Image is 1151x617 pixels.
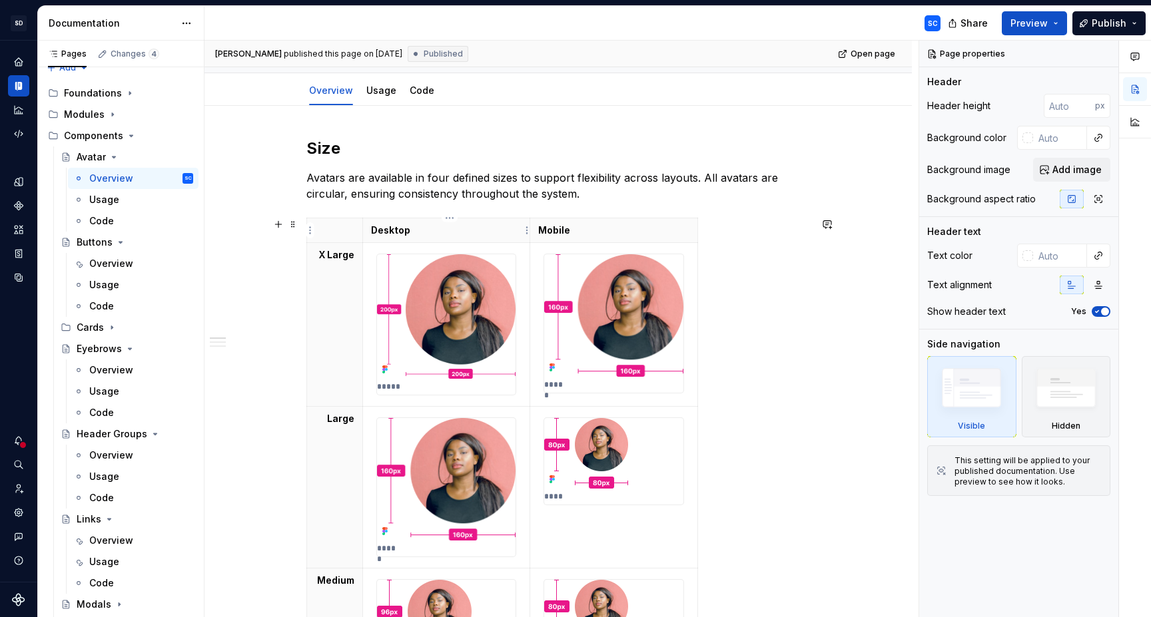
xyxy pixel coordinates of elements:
span: Preview [1010,17,1048,30]
a: Assets [8,219,29,240]
a: Home [8,51,29,73]
input: Auto [1033,126,1087,150]
a: Avatar [55,146,198,168]
div: Documentation [8,75,29,97]
div: Buttons [77,236,113,249]
button: Preview [1002,11,1067,35]
a: Usage [68,274,198,296]
p: Desktop [371,224,522,237]
div: Background aspect ratio [927,192,1036,206]
div: Storybook stories [8,243,29,264]
div: Changes [111,49,159,59]
div: Overview [89,449,133,462]
a: Usage [68,551,198,572]
strong: Medium [317,574,354,586]
button: SD [3,9,35,37]
div: Background color [927,131,1006,144]
a: Data sources [8,267,29,288]
div: Usage [89,193,119,206]
div: Modals [77,598,111,611]
button: Notifications [8,430,29,451]
div: Visible [927,356,1016,437]
a: Header Groups [55,423,198,445]
div: Invite team [8,478,29,499]
div: Foundations [43,83,198,104]
div: Usage [89,470,119,483]
div: Settings [8,502,29,523]
div: Foundations [64,87,122,100]
a: Buttons [55,232,198,253]
div: Components [43,125,198,146]
div: SC [928,18,938,29]
a: Usage [68,189,198,210]
div: Cards [55,317,198,338]
a: Usage [366,85,396,96]
div: Usage [89,385,119,398]
div: Header height [927,99,990,112]
p: px [1095,101,1105,111]
strong: X Large [318,249,354,260]
div: Header [927,75,961,89]
div: Background image [927,163,1010,176]
a: Analytics [8,99,29,120]
span: Open page [851,49,895,59]
a: Overview [68,445,198,466]
a: Code [68,572,198,594]
div: Modules [64,108,105,121]
div: Eyebrows [77,342,122,355]
div: Header Groups [77,427,147,441]
div: Overview [89,534,133,547]
div: Code [404,76,440,104]
div: Side navigation [927,337,1000,351]
a: Code automation [8,123,29,144]
p: Mobile [538,224,689,237]
div: Modules [43,104,198,125]
a: Code [68,210,198,232]
a: Overview [309,85,353,96]
div: Links [77,513,101,526]
a: Overview [68,530,198,551]
span: Add [59,63,76,73]
div: Text color [927,249,972,262]
svg: Supernova Logo [12,593,25,606]
span: [PERSON_NAME] [215,49,282,59]
a: Usage [68,381,198,402]
a: OverviewSC [68,168,198,189]
div: Contact support [8,526,29,547]
a: Open page [834,45,901,63]
div: Code [89,406,114,419]
div: Overview [304,76,358,104]
div: Overview [89,172,133,185]
div: Visible [958,421,985,431]
div: Hidden [1022,356,1111,437]
strong: Large [327,413,354,424]
p: Avatars are available in four defined sizes to support flexibility across layouts. All avatars ar... [306,170,810,202]
button: Add [43,59,93,77]
button: Publish [1072,11,1146,35]
div: Header text [927,225,981,238]
a: Design tokens [8,171,29,192]
a: Modals [55,594,198,615]
a: Overview [68,359,198,381]
div: Hidden [1052,421,1080,431]
span: Published [424,49,463,59]
div: Avatar [77,150,106,164]
div: Components [8,195,29,216]
div: Usage [89,278,119,292]
button: Search ⌘K [8,454,29,475]
div: Usage [361,76,402,104]
div: Code [89,300,114,313]
span: Share [960,17,988,30]
a: Usage [68,466,198,487]
div: Code [89,576,114,590]
a: Code [68,487,198,509]
div: Text alignment [927,278,992,292]
a: Code [410,85,434,96]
